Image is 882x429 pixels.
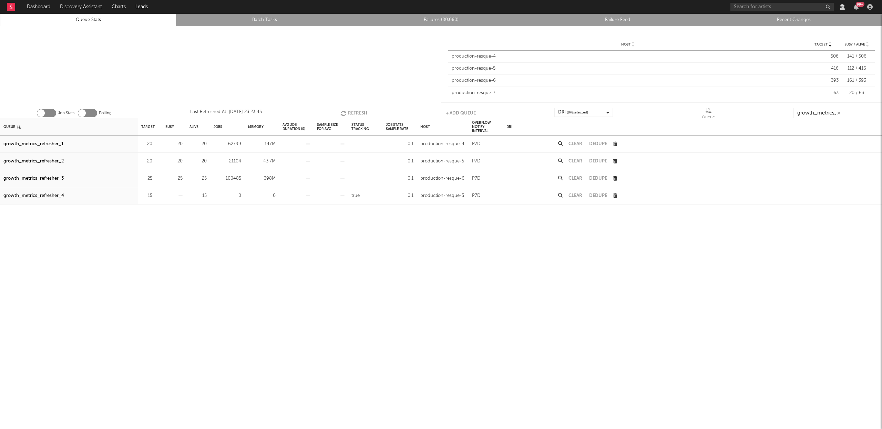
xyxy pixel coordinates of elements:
div: production-resque-4 [420,140,464,148]
div: Queue [702,113,715,121]
div: 25 [165,174,183,183]
div: 20 [165,140,183,148]
div: production-resque-4 [452,53,804,60]
div: production-resque-7 [452,90,804,97]
div: true [351,192,360,200]
span: Busy / Alive [844,42,865,47]
button: Dedupe [589,159,607,163]
div: 20 [141,140,152,148]
button: Dedupe [589,176,607,181]
a: Failure Feed [533,16,702,24]
label: Job Stats [58,109,74,117]
div: 0 [214,192,241,200]
div: 416 [808,65,839,72]
div: 141 / 506 [842,53,871,60]
div: P7D [472,192,481,200]
a: growth_metrics_refresher_1 [3,140,63,148]
a: growth_metrics_refresher_4 [3,192,64,200]
button: + Add Queue [446,108,476,118]
div: P7D [472,157,481,166]
a: growth_metrics_refresher_3 [3,174,64,183]
button: Clear [568,176,582,181]
input: Search for artists [730,3,834,11]
div: 0 [248,192,276,200]
button: Clear [568,159,582,163]
button: Clear [568,142,582,146]
div: 0.1 [386,157,413,166]
div: Job Stats Sample Rate [386,119,413,134]
input: Search... [793,108,845,118]
a: Batch Tasks [180,16,349,24]
div: 20 [189,157,207,166]
div: 393 [808,77,839,84]
div: 398M [248,174,276,183]
div: Overflow Notify Interval [472,119,500,134]
div: DRI [558,108,588,117]
div: 99 + [856,2,864,7]
div: 25 [189,174,207,183]
div: 20 [189,140,207,148]
div: 63 [808,90,839,97]
div: 0.1 [386,192,413,200]
div: DRI [506,119,512,134]
div: 43.7M [248,157,276,166]
div: 0.1 [386,174,413,183]
div: 15 [141,192,152,200]
div: Last Refreshed At: [DATE] 23:23:45 [190,108,262,118]
div: 100485 [214,174,241,183]
div: 21104 [214,157,241,166]
div: production-resque-6 [420,174,464,183]
div: 25 [141,174,152,183]
div: Queue [702,108,715,121]
div: production-resque-5 [420,192,464,200]
div: 147M [248,140,276,148]
div: Status Tracking [351,119,379,134]
div: P7D [472,140,481,148]
span: Target [814,42,828,47]
div: Target [141,119,155,134]
div: 0.1 [386,140,413,148]
div: Queue [3,119,21,134]
button: Dedupe [589,193,607,198]
a: Failures (80,060) [357,16,525,24]
button: 99+ [854,4,859,10]
div: 20 [165,157,183,166]
a: Queue Stats [4,16,173,24]
div: Busy [165,119,174,134]
div: Jobs [214,119,222,134]
div: 506 [808,53,839,60]
label: Polling [99,109,112,117]
a: Recent Changes [709,16,878,24]
div: Memory [248,119,264,134]
span: ( 8 / 8 selected) [567,108,588,117]
div: 20 [141,157,152,166]
button: Dedupe [589,142,607,146]
button: Refresh [340,108,367,118]
div: Avg Job Duration (s) [283,119,310,134]
div: 15 [189,192,207,200]
span: Host [621,42,630,47]
div: Alive [189,119,198,134]
div: 112 / 416 [842,65,871,72]
div: production-resque-5 [420,157,464,166]
div: 62799 [214,140,241,148]
div: production-resque-6 [452,77,804,84]
div: 161 / 393 [842,77,871,84]
div: Host [420,119,430,134]
div: 20 / 63 [842,90,871,97]
a: growth_metrics_refresher_2 [3,157,64,166]
button: Clear [568,193,582,198]
div: P7D [472,174,481,183]
div: Sample Size For Avg [317,119,345,134]
div: production-resque-5 [452,65,804,72]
